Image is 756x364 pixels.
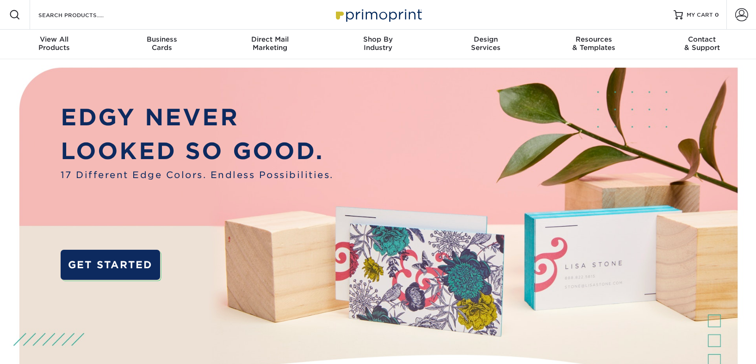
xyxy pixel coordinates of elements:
div: & Support [648,35,756,52]
input: SEARCH PRODUCTS..... [37,9,128,20]
a: DesignServices [432,30,540,59]
span: Design [432,35,540,43]
a: Resources& Templates [540,30,648,59]
img: Primoprint [332,5,424,25]
a: BusinessCards [108,30,216,59]
span: Contact [648,35,756,43]
div: Cards [108,35,216,52]
div: Services [432,35,540,52]
span: Business [108,35,216,43]
div: Marketing [216,35,324,52]
span: MY CART [687,11,713,19]
div: Industry [324,35,432,52]
span: Shop By [324,35,432,43]
span: 17 Different Edge Colors. Endless Possibilities. [61,168,334,182]
span: Direct Mail [216,35,324,43]
p: EDGY NEVER [61,100,334,135]
a: Shop ByIndustry [324,30,432,59]
span: Resources [540,35,648,43]
a: Direct MailMarketing [216,30,324,59]
a: Contact& Support [648,30,756,59]
div: & Templates [540,35,648,52]
span: 0 [715,12,719,18]
p: LOOKED SO GOOD. [61,134,334,168]
a: GET STARTED [61,250,160,280]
